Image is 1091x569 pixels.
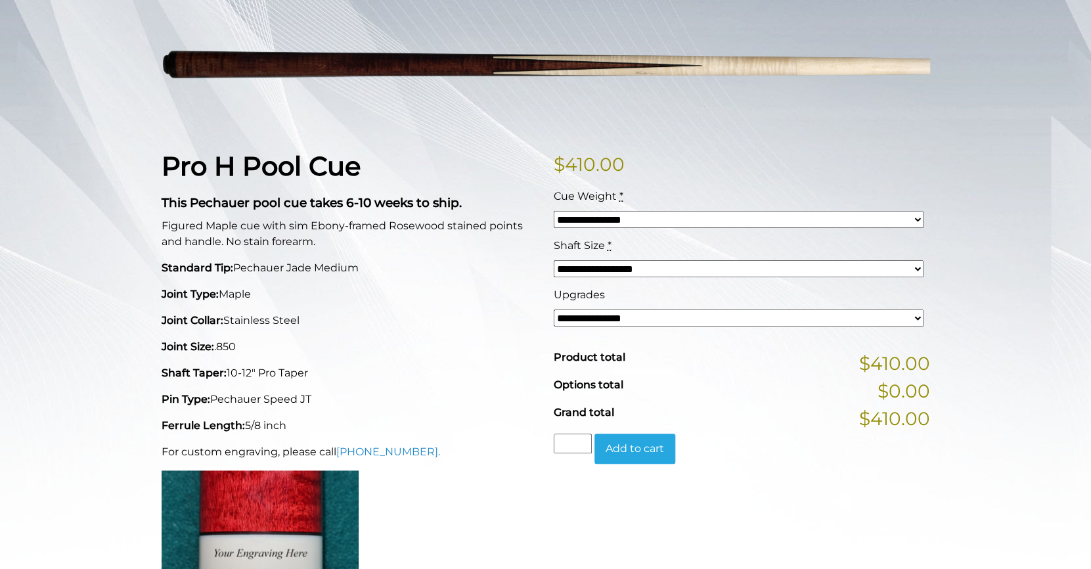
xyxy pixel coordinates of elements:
strong: Ferrule Length: [162,419,245,432]
p: 5/8 inch [162,418,538,434]
span: Upgrades [554,288,605,301]
span: $410.00 [859,405,930,432]
strong: Joint Type: [162,288,219,300]
span: Product total [554,351,625,363]
strong: This Pechauer pool cue takes 6-10 weeks to ship. [162,195,462,210]
span: $0.00 [878,377,930,405]
input: Product quantity [554,434,592,453]
p: Figured Maple cue with sim Ebony-framed Rosewood stained points and handle. No stain forearm. [162,218,538,250]
strong: Pin Type: [162,393,210,405]
p: Pechauer Jade Medium [162,260,538,276]
abbr: required [608,239,612,252]
a: [PHONE_NUMBER]. [336,445,440,458]
strong: Joint Size: [162,340,214,353]
strong: Shaft Taper: [162,367,227,379]
p: Stainless Steel [162,313,538,329]
p: Pechauer Speed JT [162,392,538,407]
p: For custom engraving, please call [162,444,538,460]
span: Options total [554,378,623,391]
abbr: required [619,190,623,202]
span: $410.00 [859,350,930,377]
bdi: 410.00 [554,153,625,175]
p: 10-12" Pro Taper [162,365,538,381]
p: .850 [162,339,538,355]
p: Maple [162,286,538,302]
button: Add to cart [594,434,675,464]
img: PRO-H.png [162,2,930,130]
span: $ [554,153,565,175]
strong: Joint Collar: [162,314,223,327]
span: Shaft Size [554,239,605,252]
span: Cue Weight [554,190,617,202]
span: Grand total [554,406,614,419]
strong: Pro H Pool Cue [162,150,361,182]
strong: Standard Tip: [162,262,233,274]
